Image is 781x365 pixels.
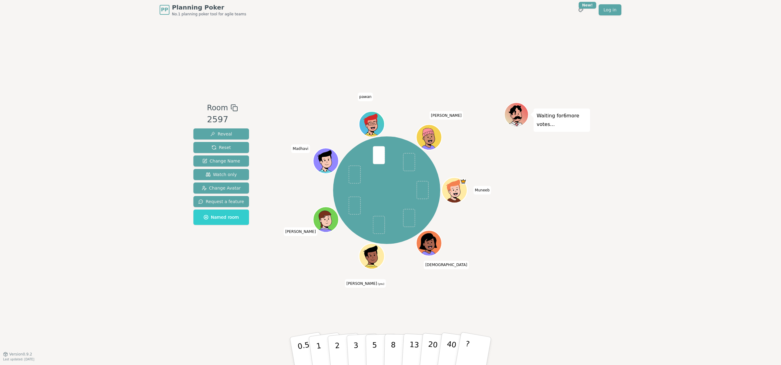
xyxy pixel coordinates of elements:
[210,131,232,137] span: Reveal
[172,12,246,17] span: No.1 planning poker tool for agile teams
[206,171,237,178] span: Watch only
[193,210,249,225] button: Named room
[193,128,249,139] button: Reveal
[345,279,386,288] span: Click to change your name
[579,2,596,9] div: New!
[291,144,310,153] span: Click to change your name
[377,282,384,285] span: (you)
[429,111,463,120] span: Click to change your name
[193,142,249,153] button: Reset
[359,244,383,268] button: Click to change your avatar
[193,169,249,180] button: Watch only
[358,92,373,101] span: Click to change your name
[202,158,240,164] span: Change Name
[3,358,34,361] span: Last updated: [DATE]
[284,227,317,236] span: Click to change your name
[212,144,231,151] span: Reset
[198,198,244,205] span: Request a feature
[161,6,168,14] span: PP
[537,112,587,129] p: Waiting for 6 more votes...
[424,261,468,269] span: Click to change your name
[193,196,249,207] button: Request a feature
[575,4,586,15] button: New!
[9,352,32,357] span: Version 0.9.2
[193,182,249,194] button: Change Avatar
[460,178,466,185] span: Muneeb is the host
[202,185,241,191] span: Change Avatar
[172,3,246,12] span: Planning Poker
[193,155,249,167] button: Change Name
[207,113,238,126] div: 2597
[160,3,246,17] a: PPPlanning PokerNo.1 planning poker tool for agile teams
[204,214,239,220] span: Named room
[3,352,32,357] button: Version0.9.2
[473,186,491,194] span: Click to change your name
[207,102,228,113] span: Room
[599,4,621,15] a: Log in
